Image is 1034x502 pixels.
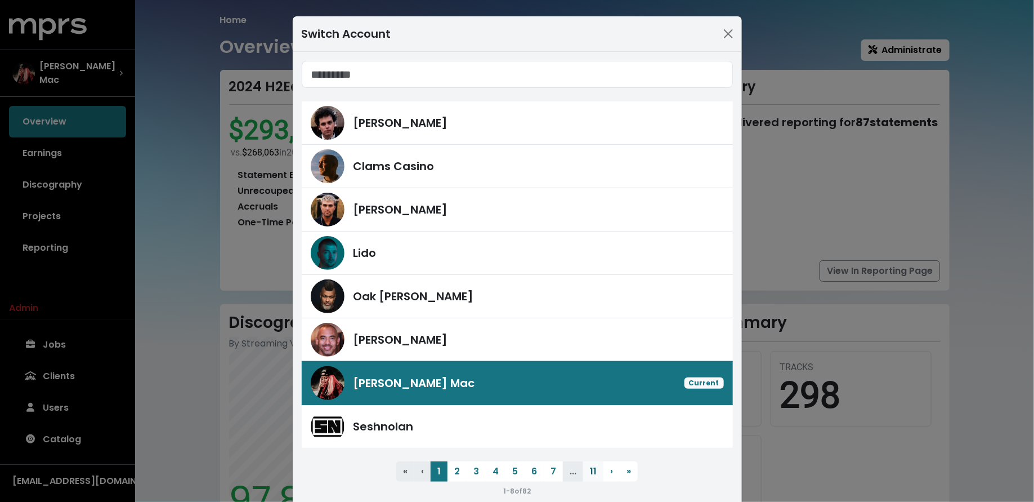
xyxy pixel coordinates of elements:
[302,232,733,275] a: LidoLido
[684,377,724,389] span: Current
[447,461,467,482] button: 2
[302,405,733,448] a: SeshnolanSeshnolan
[544,461,563,482] button: 7
[311,106,344,140] img: James Ford
[353,331,448,348] span: [PERSON_NAME]
[525,461,544,482] button: 6
[311,410,344,443] img: Seshnolan
[302,188,733,232] a: Fred Gibson[PERSON_NAME]
[302,145,733,188] a: Clams CasinoClams Casino
[431,461,447,482] button: 1
[503,486,531,496] small: 1 - 8 of 82
[486,461,505,482] button: 4
[302,61,733,88] input: Search accounts
[302,361,733,405] a: Keegan Mac[PERSON_NAME] MacCurrent
[626,465,631,478] span: »
[311,193,344,226] img: Fred Gibson
[353,114,448,131] span: [PERSON_NAME]
[302,101,733,145] a: James Ford[PERSON_NAME]
[353,375,475,392] span: [PERSON_NAME] Mac
[505,461,525,482] button: 5
[353,288,474,305] span: Oak [PERSON_NAME]
[302,25,391,42] div: Switch Account
[353,245,377,261] span: Lido
[311,323,344,357] img: Harvey Mason Jr
[302,318,733,362] a: Harvey Mason Jr[PERSON_NAME]
[467,461,486,482] button: 3
[311,236,344,270] img: Lido
[610,465,613,478] span: ›
[583,461,603,482] button: 11
[311,366,344,400] img: Keegan Mac
[302,275,733,318] a: Oak FelderOak [PERSON_NAME]
[719,25,737,43] button: Close
[311,279,344,313] img: Oak Felder
[353,418,414,435] span: Seshnolan
[311,149,344,183] img: Clams Casino
[353,201,448,218] span: [PERSON_NAME]
[353,158,435,175] span: Clams Casino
